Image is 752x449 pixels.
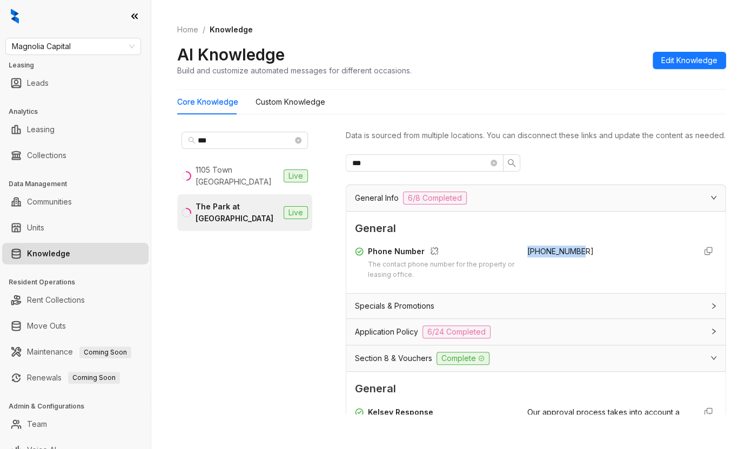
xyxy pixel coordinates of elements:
li: Communities [2,191,149,213]
span: General [355,220,717,237]
li: / [203,24,205,36]
span: Specials & Promotions [355,300,434,312]
a: Home [175,24,200,36]
button: Edit Knowledge [653,52,726,69]
div: Specials & Promotions [346,294,726,318]
span: General Info [355,192,399,204]
h3: Leasing [9,60,151,70]
span: Knowledge [210,25,253,34]
li: Knowledge [2,243,149,264]
span: 6/24 Completed [422,325,491,338]
div: Phone Number [368,246,514,260]
a: Move Outs [27,315,66,337]
span: search [507,159,516,167]
li: Collections [2,145,149,166]
span: Edit Knowledge [661,55,717,66]
span: General [355,380,717,397]
div: Section 8 & VouchersComplete [346,345,726,371]
span: Application Policy [355,326,418,338]
span: expanded [710,194,717,201]
span: close-circle [295,137,301,144]
span: [PHONE_NUMBER] [527,247,594,256]
div: Application Policy6/24 Completed [346,319,726,345]
a: Communities [27,191,72,213]
li: Units [2,217,149,239]
span: 6/8 Completed [403,192,467,205]
h3: Analytics [9,107,151,117]
a: Leasing [27,119,55,140]
li: Move Outs [2,315,149,337]
span: Section 8 & Vouchers [355,352,432,364]
span: expanded [710,355,717,361]
div: The contact phone number for the property or leasing office. [368,260,514,280]
a: Collections [27,145,66,166]
span: collapsed [710,328,717,335]
a: Knowledge [27,243,70,264]
div: Core Knowledge [177,96,238,108]
li: Maintenance [2,341,149,363]
a: RenewalsComing Soon [27,367,120,389]
span: close-circle [491,160,497,166]
li: Leads [2,72,149,94]
h2: AI Knowledge [177,44,285,65]
span: Complete [437,352,489,365]
a: Team [27,413,47,435]
span: collapsed [710,303,717,309]
li: Renewals [2,367,149,389]
div: Kelsey Response [368,406,514,418]
li: Rent Collections [2,289,149,311]
span: Coming Soon [68,372,120,384]
span: Live [284,169,308,182]
a: Leads [27,72,49,94]
li: Leasing [2,119,149,140]
span: Magnolia Capital [12,38,135,55]
div: 1105 Town [GEOGRAPHIC_DATA] [196,164,279,188]
li: Team [2,413,149,435]
div: Build and customize automated messages for different occasions. [177,65,412,76]
img: logo [11,9,19,24]
h3: Data Management [9,179,151,189]
h3: Resident Operations [9,277,151,287]
div: The Park at [GEOGRAPHIC_DATA] [196,201,279,224]
a: Rent Collections [27,289,85,311]
a: Units [27,217,44,239]
span: Live [284,206,308,219]
span: search [188,137,196,144]
h3: Admin & Configurations [9,402,151,411]
div: Custom Knowledge [256,96,325,108]
span: Coming Soon [79,346,131,358]
div: Data is sourced from multiple locations. You can disconnect these links and update the content as... [346,130,726,141]
div: General Info6/8 Completed [346,185,726,211]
